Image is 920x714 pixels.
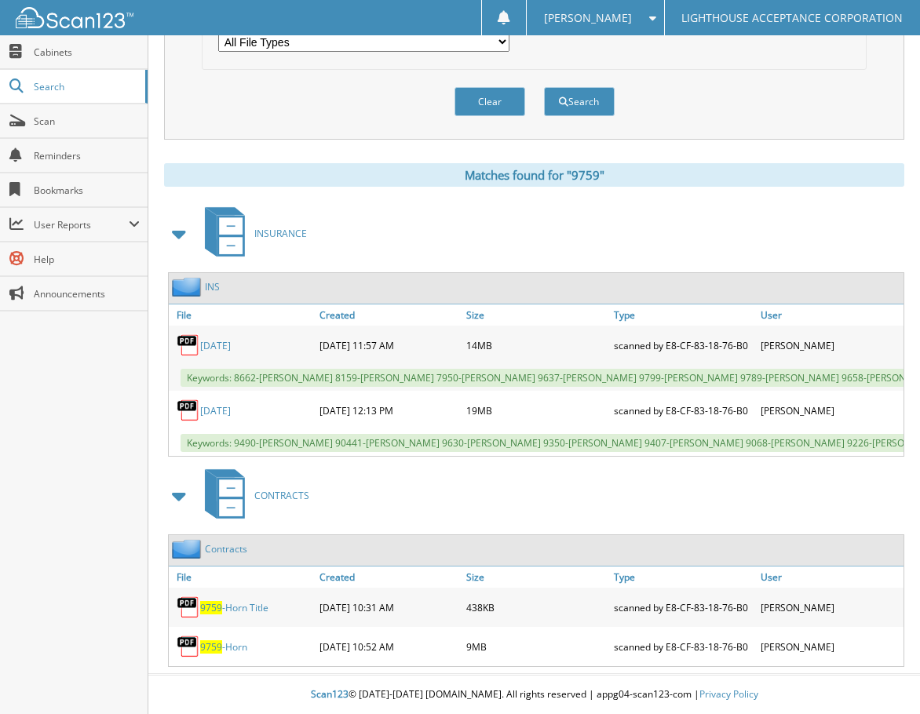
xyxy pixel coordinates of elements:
[610,566,757,588] a: Type
[681,13,903,23] span: LIGHTHOUSE ACCEPTANCE CORPORATION
[610,330,757,361] div: scanned by E8-CF-83-18-76-B0
[205,542,247,556] a: Contracts
[200,601,268,614] a: 9759-Horn Title
[757,304,904,326] a: User
[34,80,137,93] span: Search
[177,333,200,357] img: PDF.png
[34,46,140,59] span: Cabinets
[316,395,462,426] div: [DATE] 12:13 PM
[172,277,205,297] img: folder2.png
[316,330,462,361] div: [DATE] 11:57 AM
[195,202,307,264] a: INSURANCE
[200,640,247,654] a: 9759-Horn
[311,687,349,701] span: Scan123
[462,592,609,623] div: 438KB
[610,592,757,623] div: scanned by E8-CF-83-18-76-B0
[34,149,140,162] span: Reminders
[462,330,609,361] div: 14MB
[177,596,200,619] img: PDF.png
[254,227,307,240] span: INSURANCE
[200,601,222,614] span: 9759
[169,304,316,326] a: File
[34,218,129,231] span: User Reports
[200,339,231,352] a: [DATE]
[16,7,133,28] img: scan123-logo-white.svg
[842,639,920,714] iframe: Chat Widget
[757,592,904,623] div: [PERSON_NAME]
[757,566,904,588] a: User
[34,287,140,301] span: Announcements
[610,395,757,426] div: scanned by E8-CF-83-18-76-B0
[316,566,462,588] a: Created
[757,330,904,361] div: [PERSON_NAME]
[148,676,920,714] div: © [DATE]-[DATE] [DOMAIN_NAME]. All rights reserved | appg04-scan123-com |
[316,304,462,326] a: Created
[164,163,904,187] div: Matches found for "9759"
[254,489,309,502] span: CONTRACTS
[610,304,757,326] a: Type
[34,184,140,197] span: Bookmarks
[177,399,200,422] img: PDF.png
[205,280,220,293] a: INS
[200,640,222,654] span: 9759
[462,395,609,426] div: 19MB
[699,687,758,701] a: Privacy Policy
[177,635,200,658] img: PDF.png
[544,87,615,116] button: Search
[200,404,231,417] a: [DATE]
[544,13,632,23] span: [PERSON_NAME]
[462,631,609,662] div: 9MB
[757,395,904,426] div: [PERSON_NAME]
[757,631,904,662] div: [PERSON_NAME]
[34,115,140,128] span: Scan
[34,253,140,266] span: Help
[169,566,316,588] a: File
[455,87,525,116] button: Clear
[316,631,462,662] div: [DATE] 10:52 AM
[316,592,462,623] div: [DATE] 10:31 AM
[462,566,609,588] a: Size
[462,304,609,326] a: Size
[172,539,205,559] img: folder2.png
[195,464,309,526] a: CONTRACTS
[610,631,757,662] div: scanned by E8-CF-83-18-76-B0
